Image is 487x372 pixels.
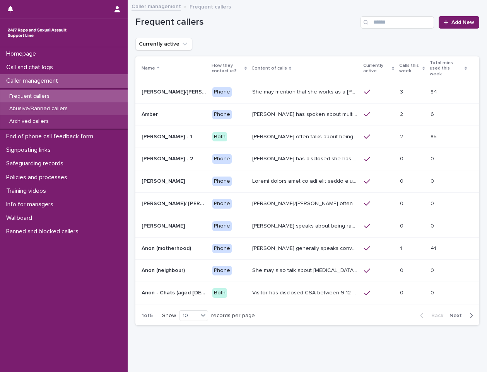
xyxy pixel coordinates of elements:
[363,61,390,76] p: Currently active
[431,87,439,95] p: 84
[252,110,359,118] p: Amber has spoken about multiple experiences of sexual abuse. Amber told us she is now 18 (as of 0...
[361,16,434,29] input: Search
[135,192,479,215] tr: [PERSON_NAME]/ [PERSON_NAME][PERSON_NAME]/ [PERSON_NAME] Phone[PERSON_NAME]/[PERSON_NAME] often t...
[142,177,186,185] p: [PERSON_NAME]
[132,2,181,10] a: Caller management
[3,93,56,100] p: Frequent callers
[400,87,405,95] p: 3
[251,64,287,73] p: Content of calls
[3,214,38,222] p: Wallboard
[252,244,359,252] p: Caller generally speaks conversationally about many different things in her life and rarely speak...
[431,154,436,162] p: 0
[212,61,243,76] p: How they contact us?
[400,154,405,162] p: 0
[162,313,176,319] p: Show
[3,187,52,195] p: Training videos
[446,312,479,319] button: Next
[430,59,463,78] p: Total mins used this week
[211,313,255,319] p: records per page
[135,148,479,170] tr: [PERSON_NAME] - 2[PERSON_NAME] - 2 Phone[PERSON_NAME] has disclosed she has survived two rapes, o...
[3,174,73,181] p: Policies and processes
[431,266,436,274] p: 0
[3,133,99,140] p: End of phone call feedback form
[400,244,403,252] p: 1
[135,260,479,282] tr: Anon (neighbour)Anon (neighbour) PhoneShe may also talk about [MEDICAL_DATA] and about currently ...
[449,313,466,318] span: Next
[252,288,359,296] p: Visitor has disclosed CSA between 9-12 years of age involving brother in law who lifted them out ...
[399,61,421,76] p: Calls this week
[135,237,479,260] tr: Anon (motherhood)Anon (motherhood) Phone[PERSON_NAME] generally speaks conversationally about man...
[252,221,359,229] p: Caller speaks about being raped and abused by the police and her ex-husband of 20 years. She has ...
[400,288,405,296] p: 0
[212,177,232,186] div: Phone
[212,87,232,97] div: Phone
[3,228,85,235] p: Banned and blocked callers
[3,105,74,112] p: Abusive/Banned callers
[135,306,159,325] p: 1 of 5
[135,170,479,193] tr: [PERSON_NAME][PERSON_NAME] PhoneLoremi dolors amet co adi elit seddo eiu tempor in u labor et dol...
[400,132,405,140] p: 2
[431,110,436,118] p: 6
[142,154,195,162] p: [PERSON_NAME] - 2
[135,17,357,28] h1: Frequent callers
[142,87,208,95] p: Abbie/Emily (Anon/'I don't know'/'I can't remember')
[431,199,436,207] p: 0
[135,103,479,126] tr: AmberAmber Phone[PERSON_NAME] has spoken about multiple experiences of [MEDICAL_DATA]. [PERSON_NA...
[3,64,59,71] p: Call and chat logs
[6,25,68,41] img: rhQMoQhaT3yELyF149Cw
[142,110,159,118] p: Amber
[400,221,405,229] p: 0
[252,132,359,140] p: Amy often talks about being raped a night before or 2 weeks ago or a month ago. She also makes re...
[451,20,474,25] span: Add New
[142,244,193,252] p: Anon (motherhood)
[135,282,479,304] tr: Anon - Chats (aged [DEMOGRAPHIC_DATA])Anon - Chats (aged [DEMOGRAPHIC_DATA]) BothVisitor has disc...
[252,87,359,95] p: She may mention that she works as a Nanny, looking after two children. Abbie / Emily has let us k...
[142,266,186,274] p: Anon (neighbour)
[212,110,232,119] div: Phone
[252,177,359,185] p: Andrew shared that he has been raped and beaten by a group of men in or near his home twice withi...
[212,199,232,209] div: Phone
[400,199,405,207] p: 0
[414,312,446,319] button: Back
[212,244,232,253] div: Phone
[427,313,443,318] span: Back
[3,50,42,58] p: Homepage
[135,215,479,237] tr: [PERSON_NAME][PERSON_NAME] Phone[PERSON_NAME] speaks about being raped and abused by the police a...
[3,77,64,85] p: Caller management
[135,81,479,103] tr: [PERSON_NAME]/[PERSON_NAME] (Anon/'I don't know'/'I can't remember')[PERSON_NAME]/[PERSON_NAME] (...
[212,266,232,275] div: Phone
[142,199,208,207] p: [PERSON_NAME]/ [PERSON_NAME]
[142,221,186,229] p: [PERSON_NAME]
[431,244,437,252] p: 41
[212,221,232,231] div: Phone
[212,288,227,298] div: Both
[3,160,70,167] p: Safeguarding records
[3,201,60,208] p: Info for managers
[142,64,155,73] p: Name
[431,221,436,229] p: 0
[252,154,359,162] p: Amy has disclosed she has survived two rapes, one in the UK and the other in Australia in 2013. S...
[142,132,194,140] p: [PERSON_NAME] - 1
[400,266,405,274] p: 0
[135,126,479,148] tr: [PERSON_NAME] - 1[PERSON_NAME] - 1 Both[PERSON_NAME] often talks about being raped a night before...
[439,16,479,29] a: Add New
[400,177,405,185] p: 0
[212,154,232,164] div: Phone
[142,288,208,296] p: Anon - Chats (aged 16 -17)
[400,110,405,118] p: 2
[190,2,231,10] p: Frequent callers
[3,118,55,125] p: Archived callers
[135,38,192,50] button: Currently active
[431,288,436,296] p: 0
[252,199,359,207] p: Anna/Emma often talks about being raped at gunpoint at the age of 13/14 by her ex-partner, aged 1...
[252,266,359,274] p: She may also talk about child sexual abuse and about currently being physically disabled. She has...
[431,132,438,140] p: 85
[179,312,198,320] div: 10
[212,132,227,142] div: Both
[431,177,436,185] p: 0
[3,146,57,154] p: Signposting links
